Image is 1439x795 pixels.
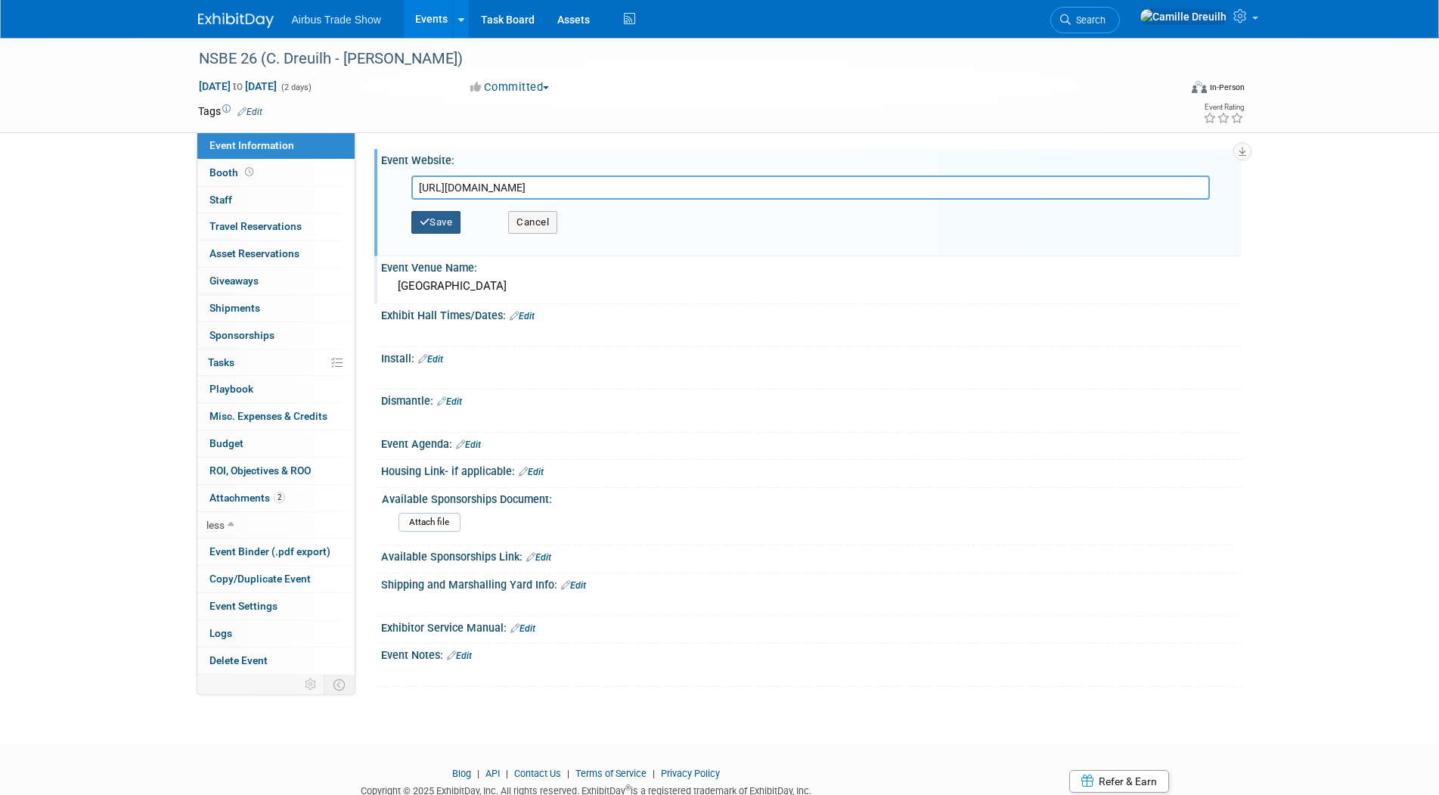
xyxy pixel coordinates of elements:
[197,593,355,620] a: Event Settings
[510,311,535,321] a: Edit
[392,275,1230,298] div: [GEOGRAPHIC_DATA]
[231,80,245,92] span: to
[452,768,471,779] a: Blog
[1071,14,1106,26] span: Search
[324,675,355,694] td: Toggle Event Tabs
[197,349,355,376] a: Tasks
[381,460,1242,480] div: Housing Link- if applicable:
[447,651,472,661] a: Edit
[209,194,232,206] span: Staff
[198,79,278,93] span: [DATE] [DATE]
[280,82,312,92] span: (2 days)
[197,458,355,484] a: ROI, Objectives & ROO
[465,79,555,95] button: Committed
[510,623,535,634] a: Edit
[1192,81,1207,93] img: Format-Inperson.png
[209,654,268,666] span: Delete Event
[198,13,274,28] img: ExhibitDay
[661,768,720,779] a: Privacy Policy
[197,241,355,267] a: Asset Reservations
[456,439,481,450] a: Edit
[298,675,324,694] td: Personalize Event Tab Strip
[209,139,294,151] span: Event Information
[1090,79,1245,101] div: Event Format
[502,768,512,779] span: |
[197,376,355,402] a: Playbook
[209,220,302,232] span: Travel Reservations
[209,166,256,179] span: Booth
[1203,104,1244,111] div: Event Rating
[209,600,278,612] span: Event Settings
[197,295,355,321] a: Shipments
[237,107,262,117] a: Edit
[519,467,544,477] a: Edit
[381,347,1242,367] div: Install:
[209,627,232,639] span: Logs
[382,488,1235,507] div: Available Sponsorships Document:
[381,433,1242,452] div: Event Agenda:
[197,620,355,647] a: Logs
[418,354,443,365] a: Edit
[209,437,243,449] span: Budget
[563,768,573,779] span: |
[197,187,355,213] a: Staff
[209,464,311,477] span: ROI, Objectives & ROO
[561,580,586,591] a: Edit
[381,545,1242,565] div: Available Sponsorships Link:
[197,160,355,186] a: Booth
[197,512,355,539] a: less
[485,768,500,779] a: API
[197,566,355,592] a: Copy/Duplicate Event
[197,268,355,294] a: Giveaways
[649,768,659,779] span: |
[292,14,381,26] span: Airbus Trade Show
[381,616,1242,636] div: Exhibitor Service Manual:
[381,304,1242,324] div: Exhibit Hall Times/Dates:
[209,492,285,504] span: Attachments
[242,166,256,178] span: Booth not reserved yet
[381,644,1242,663] div: Event Notes:
[437,396,462,407] a: Edit
[197,647,355,674] a: Delete Event
[411,211,461,234] button: Save
[197,322,355,349] a: Sponsorships
[411,175,1210,200] input: Enter URL
[194,45,1156,73] div: NSBE 26 (C. Dreuilh - [PERSON_NAME])
[209,410,327,422] span: Misc. Expenses & Credits
[209,383,253,395] span: Playbook
[1209,82,1245,93] div: In-Person
[381,149,1242,168] div: Event Website:
[1050,7,1120,33] a: Search
[625,784,631,792] sup: ®
[197,539,355,565] a: Event Binder (.pdf export)
[208,356,234,368] span: Tasks
[274,492,285,503] span: 2
[209,247,299,259] span: Asset Reservations
[197,132,355,159] a: Event Information
[197,213,355,240] a: Travel Reservations
[197,485,355,511] a: Attachments2
[209,302,260,314] span: Shipments
[209,573,311,585] span: Copy/Duplicate Event
[206,519,225,531] span: less
[198,104,262,119] td: Tags
[209,329,274,341] span: Sponsorships
[526,552,551,563] a: Edit
[575,768,647,779] a: Terms of Service
[508,211,557,234] button: Cancel
[381,390,1242,409] div: Dismantle:
[1069,770,1169,793] a: Refer & Earn
[473,768,483,779] span: |
[209,545,330,557] span: Event Binder (.pdf export)
[209,275,259,287] span: Giveaways
[381,256,1242,275] div: Event Venue Name:
[514,768,561,779] a: Contact Us
[381,573,1242,593] div: Shipping and Marshalling Yard Info:
[197,430,355,457] a: Budget
[197,403,355,430] a: Misc. Expenses & Credits
[1140,8,1227,25] img: Camille Dreuilh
